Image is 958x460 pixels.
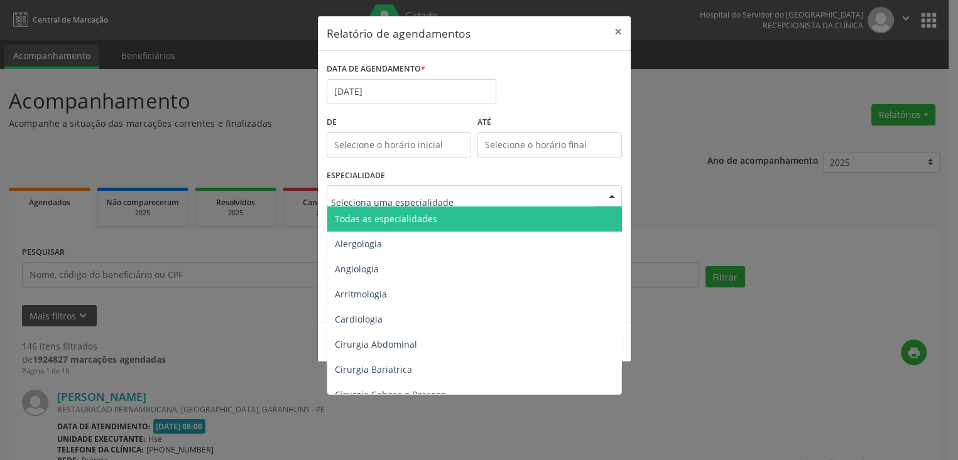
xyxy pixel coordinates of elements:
label: ESPECIALIDADE [327,166,385,186]
input: Seleciona uma especialidade [331,190,596,215]
label: ATÉ [477,113,622,132]
span: Todas as especialidades [335,213,437,225]
input: Selecione uma data ou intervalo [327,79,496,104]
span: Cirurgia Cabeça e Pescoço [335,388,445,400]
span: Cirurgia Abdominal [335,338,417,350]
span: Alergologia [335,238,382,250]
input: Selecione o horário final [477,132,622,158]
span: Angiologia [335,263,379,275]
h5: Relatório de agendamentos [327,25,471,41]
label: De [327,113,471,132]
span: Cardiologia [335,313,383,325]
label: DATA DE AGENDAMENTO [327,60,425,79]
input: Selecione o horário inicial [327,132,471,158]
span: Cirurgia Bariatrica [335,363,412,375]
span: Arritmologia [335,288,387,300]
button: Close [606,16,631,47]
